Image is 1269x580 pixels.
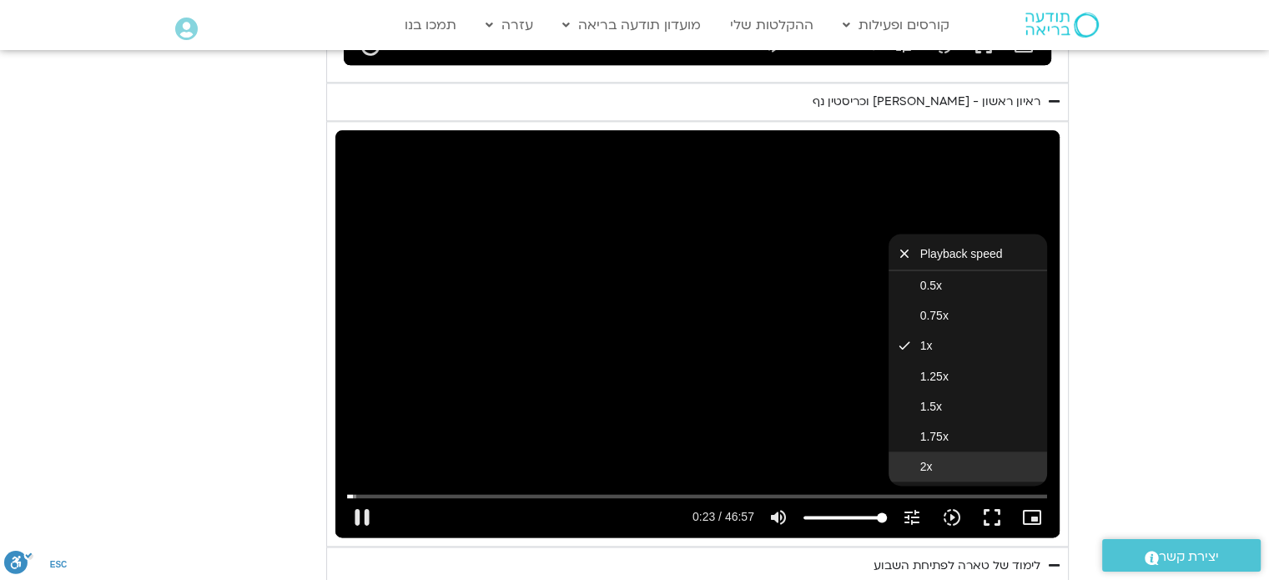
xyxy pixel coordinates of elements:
a: ההקלטות שלי [722,9,822,41]
a: יצירת קשר [1102,539,1261,572]
div: ראיון ראשון - [PERSON_NAME] וכריסטין נף [813,92,1040,112]
div: לימוד של טארה לפתיחת השבוע [874,556,1040,576]
a: קורסים ופעילות [834,9,958,41]
a: עזרה [477,9,541,41]
span: יצירת קשר [1159,546,1219,568]
img: תודעה בריאה [1025,13,1099,38]
a: מועדון תודעה בריאה [554,9,709,41]
a: תמכו בנו [396,9,465,41]
summary: ראיון ראשון - [PERSON_NAME] וכריסטין נף [326,83,1069,121]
